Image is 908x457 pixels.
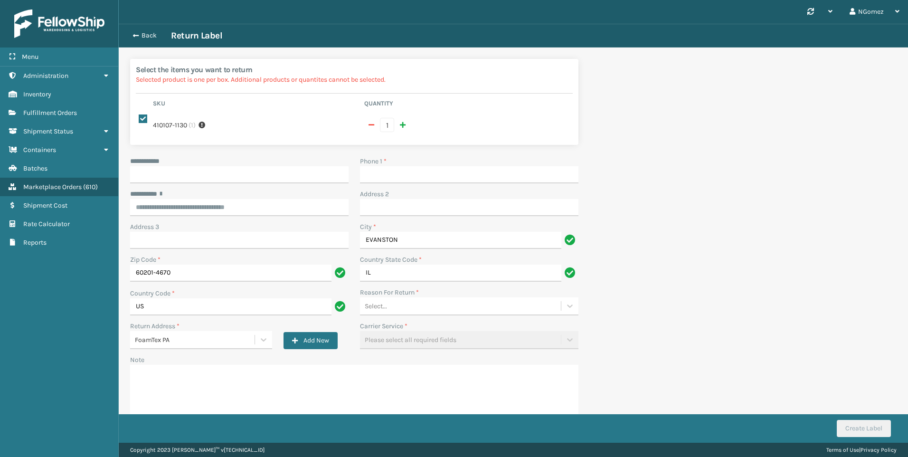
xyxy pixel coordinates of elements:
[23,127,73,135] span: Shipment Status
[23,164,47,172] span: Batches
[130,288,175,298] label: Country Code
[130,222,159,232] label: Address 3
[130,443,265,457] p: Copyright 2023 [PERSON_NAME]™ v [TECHNICAL_ID]
[150,99,361,111] th: Sku
[23,90,51,98] span: Inventory
[136,75,573,85] p: Selected product is one per box. Additional products or quantites cannot be selected.
[83,183,98,191] span: ( 610 )
[171,30,222,41] h3: Return Label
[23,146,56,154] span: Containers
[826,447,859,453] a: Terms of Use
[360,287,419,297] label: Reason For Return
[23,72,68,80] span: Administration
[365,301,387,311] div: Select...
[130,356,144,364] label: Note
[23,201,67,209] span: Shipment Cost
[136,65,573,75] h2: Select the items you want to return
[360,189,389,199] label: Address 2
[360,321,407,331] label: Carrier Service
[14,10,104,38] img: logo
[23,109,77,117] span: Fulfillment Orders
[127,31,171,40] button: Back
[360,156,387,166] label: Phone 1
[826,443,897,457] div: |
[360,255,422,265] label: Country State Code
[837,420,891,437] button: Create Label
[153,120,187,130] label: 410107-1130
[189,120,196,130] span: ( 1 )
[861,447,897,453] a: Privacy Policy
[22,53,38,61] span: Menu
[23,220,70,228] span: Rate Calculator
[135,335,255,345] div: FoamTex PA
[23,183,82,191] span: Marketplace Orders
[130,255,161,265] label: Zip Code
[360,222,376,232] label: City
[361,99,573,111] th: Quantity
[284,332,338,349] button: Add New
[23,238,47,247] span: Reports
[130,321,180,331] label: Return Address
